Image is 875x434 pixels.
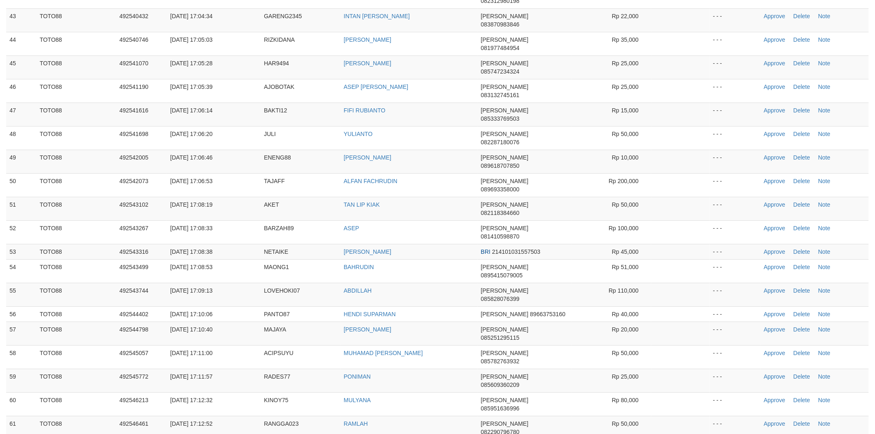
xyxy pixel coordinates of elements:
[344,225,359,231] a: ASEP
[120,60,148,67] span: 492541070
[794,264,810,270] a: Delete
[794,397,810,403] a: Delete
[264,36,295,43] span: RIZKIDANA
[794,131,810,137] a: Delete
[818,131,831,137] a: Note
[344,83,408,90] a: ASEP [PERSON_NAME]
[6,103,36,126] td: 47
[264,311,290,317] span: PANTO87
[710,369,760,392] td: - - -
[6,8,36,32] td: 43
[170,83,213,90] span: [DATE] 17:05:39
[609,225,638,231] span: Rp 100,000
[818,373,831,380] a: Note
[818,107,831,114] a: Note
[120,350,148,356] span: 492545057
[170,326,213,333] span: [DATE] 17:10:40
[764,420,785,427] a: Approve
[344,36,391,43] a: [PERSON_NAME]
[120,287,148,294] span: 492543744
[264,350,294,356] span: ACIPSUYU
[170,420,213,427] span: [DATE] 17:12:52
[264,264,289,270] span: MAONG1
[710,103,760,126] td: - - -
[710,32,760,55] td: - - -
[6,259,36,283] td: 54
[710,244,760,259] td: - - -
[481,358,519,365] span: Copy 085782763932 to clipboard
[6,79,36,103] td: 46
[481,225,528,231] span: [PERSON_NAME]
[612,373,639,380] span: Rp 25,000
[344,13,410,19] a: INTAN [PERSON_NAME]
[264,83,294,90] span: AJOBOTAK
[710,79,760,103] td: - - -
[120,83,148,90] span: 492541190
[36,244,116,259] td: TOTO88
[344,178,397,184] a: ALFAN FACHRUDIN
[481,178,528,184] span: [PERSON_NAME]
[481,287,528,294] span: [PERSON_NAME]
[6,173,36,197] td: 50
[6,306,36,322] td: 56
[612,107,639,114] span: Rp 15,000
[120,154,148,161] span: 492542005
[481,373,528,380] span: [PERSON_NAME]
[612,326,639,333] span: Rp 20,000
[764,225,785,231] a: Approve
[794,83,810,90] a: Delete
[344,420,368,427] a: RAMLAH
[818,60,831,67] a: Note
[818,154,831,161] a: Note
[36,8,116,32] td: TOTO88
[481,36,528,43] span: [PERSON_NAME]
[710,173,760,197] td: - - -
[170,201,213,208] span: [DATE] 17:08:19
[6,322,36,345] td: 57
[764,154,785,161] a: Approve
[170,13,213,19] span: [DATE] 17:04:34
[36,392,116,416] td: TOTO88
[612,154,639,161] span: Rp 10,000
[609,178,638,184] span: Rp 200,000
[6,345,36,369] td: 58
[170,311,213,317] span: [DATE] 17:10:06
[170,131,213,137] span: [DATE] 17:06:20
[344,248,391,255] a: [PERSON_NAME]
[481,334,519,341] span: Copy 085251295115 to clipboard
[170,397,213,403] span: [DATE] 17:12:32
[794,154,810,161] a: Delete
[764,107,785,114] a: Approve
[612,83,639,90] span: Rp 25,000
[264,13,302,19] span: GARENG2345
[612,420,639,427] span: Rp 50,000
[609,287,638,294] span: Rp 110,000
[764,178,785,184] a: Approve
[120,107,148,114] span: 492541616
[170,248,213,255] span: [DATE] 17:08:38
[764,350,785,356] a: Approve
[170,36,213,43] span: [DATE] 17:05:03
[818,178,831,184] a: Note
[36,322,116,345] td: TOTO88
[170,350,213,356] span: [DATE] 17:11:00
[120,13,148,19] span: 492540432
[36,103,116,126] td: TOTO88
[612,311,639,317] span: Rp 40,000
[344,154,391,161] a: [PERSON_NAME]
[120,326,148,333] span: 492544798
[264,201,279,208] span: AKET
[764,36,785,43] a: Approve
[481,405,519,412] span: Copy 085951636996 to clipboard
[481,210,519,216] span: Copy 082118384660 to clipboard
[794,13,810,19] a: Delete
[6,392,36,416] td: 60
[344,350,423,356] a: MUHAMAD [PERSON_NAME]
[794,373,810,380] a: Delete
[818,311,831,317] a: Note
[36,220,116,244] td: TOTO88
[481,264,528,270] span: [PERSON_NAME]
[612,201,639,208] span: Rp 50,000
[481,92,519,98] span: Copy 083132745161 to clipboard
[710,345,760,369] td: - - -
